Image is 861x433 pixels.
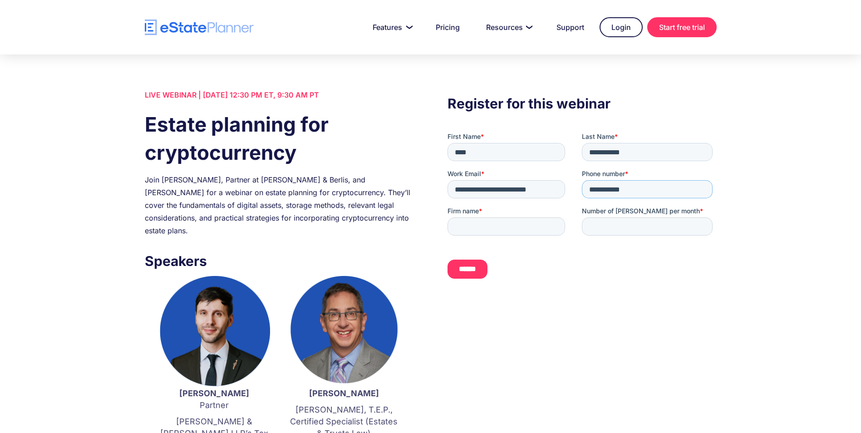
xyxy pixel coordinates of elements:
[647,17,717,37] a: Start free trial
[145,251,413,271] h3: Speakers
[145,20,254,35] a: home
[475,18,541,36] a: Resources
[145,173,413,237] div: Join [PERSON_NAME], Partner at [PERSON_NAME] & Berlis, and [PERSON_NAME] for a webinar on estate ...
[158,388,270,411] p: Partner
[546,18,595,36] a: Support
[309,389,379,398] strong: [PERSON_NAME]
[179,389,249,398] strong: [PERSON_NAME]
[600,17,643,37] a: Login
[425,18,471,36] a: Pricing
[362,18,420,36] a: Features
[448,93,716,114] h3: Register for this webinar
[448,132,716,286] iframe: Form 0
[145,110,413,167] h1: Estate planning for cryptocurrency
[145,89,413,101] div: LIVE WEBINAR | [DATE] 12:30 PM ET, 9:30 AM PT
